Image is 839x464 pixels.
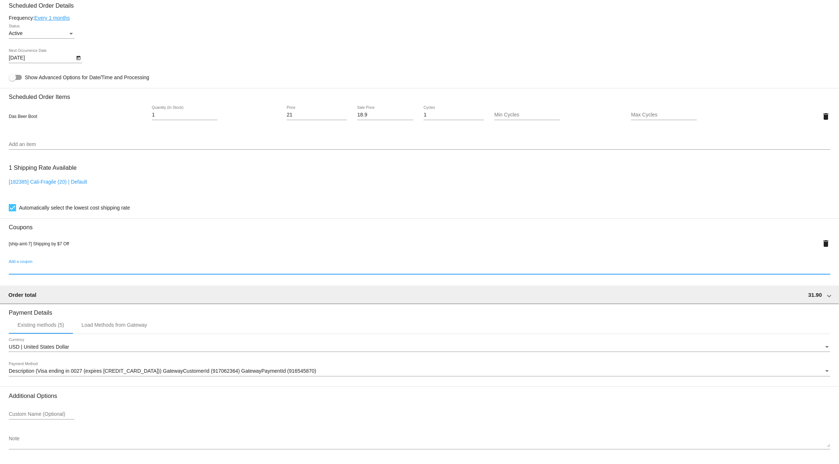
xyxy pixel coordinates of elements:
span: Show Advanced Options for Date/Time and Processing [25,74,149,81]
a: Every 1 months [34,15,70,21]
div: Load Methods from Gateway [82,322,147,328]
input: Add an item [9,142,830,147]
h3: Scheduled Order Details [9,2,830,9]
input: Next Occurrence Date [9,55,74,61]
span: USD | United States Dollar [9,344,69,350]
div: Frequency: [9,15,830,21]
span: 31.90 [808,292,822,298]
span: Active [9,30,23,36]
mat-icon: delete [821,112,830,121]
input: Custom Name (Optional) [9,411,74,417]
mat-select: Status [9,31,74,37]
span: [ship-amt-7] Shipping by $7 Off [9,241,69,246]
input: Sale Price [357,112,413,118]
a: [182385] Cali-Fragile (20) | Default [9,179,87,185]
h3: Payment Details [9,304,830,316]
input: Quantity (In Stock) [152,112,217,118]
input: Max Cycles [631,112,697,118]
h3: Additional Options [9,392,830,399]
h3: 1 Shipping Rate Available [9,160,77,176]
mat-select: Currency [9,344,830,350]
input: Add a coupon [9,266,830,272]
input: Cycles [424,112,484,118]
button: Open calendar [74,54,82,61]
span: Das Beer Boot [9,114,37,119]
span: Order total [8,292,36,298]
input: Price [287,112,347,118]
span: Automatically select the lowest cost shipping rate [19,203,130,212]
div: Existing methods (5) [18,322,64,328]
h3: Coupons [9,218,830,231]
input: Min Cycles [494,112,560,118]
h3: Scheduled Order Items [9,88,830,100]
mat-icon: delete [821,239,830,248]
span: Description (Visa ending in 0027 (expires [CREDIT_CARD_DATA])) GatewayCustomerId (917062364) Gate... [9,368,316,374]
mat-select: Payment Method [9,368,830,374]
